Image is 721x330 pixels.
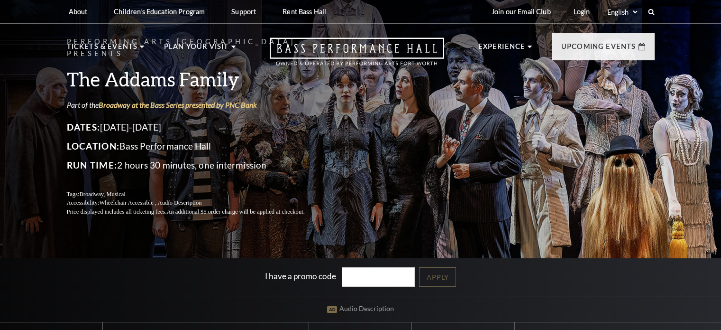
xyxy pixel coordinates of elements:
p: [DATE]-[DATE] [67,120,328,135]
span: Run Time: [67,160,118,170]
p: Plan Your Visit [164,41,229,58]
span: Wheelchair Accessible , Audio Description [99,199,201,206]
h3: The Addams Family [67,67,328,91]
p: Children's Education Program [114,8,205,16]
p: Bass Performance Hall [67,139,328,154]
p: Support [231,8,256,16]
p: Rent Bass Hall [283,8,326,16]
span: Dates: [67,122,100,132]
p: Tickets & Events [67,41,138,58]
p: Experience [478,41,526,58]
a: Broadway at the Bass Series presented by PNC Bank [99,100,257,109]
p: Tags: [67,190,328,199]
p: Price displayed includes all ticketing fees. [67,207,328,217]
span: Broadway, Musical [79,191,125,198]
p: Accessibility: [67,198,328,207]
span: An additional $5 order charge will be applied at checkout. [166,208,304,215]
p: 2 hours 30 minutes, one intermission [67,158,328,173]
p: About [69,8,88,16]
span: Location: [67,141,120,151]
label: I have a promo code [265,271,336,281]
select: Select: [605,8,639,17]
p: Upcoming Events [561,41,636,58]
p: Part of the [67,100,328,110]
